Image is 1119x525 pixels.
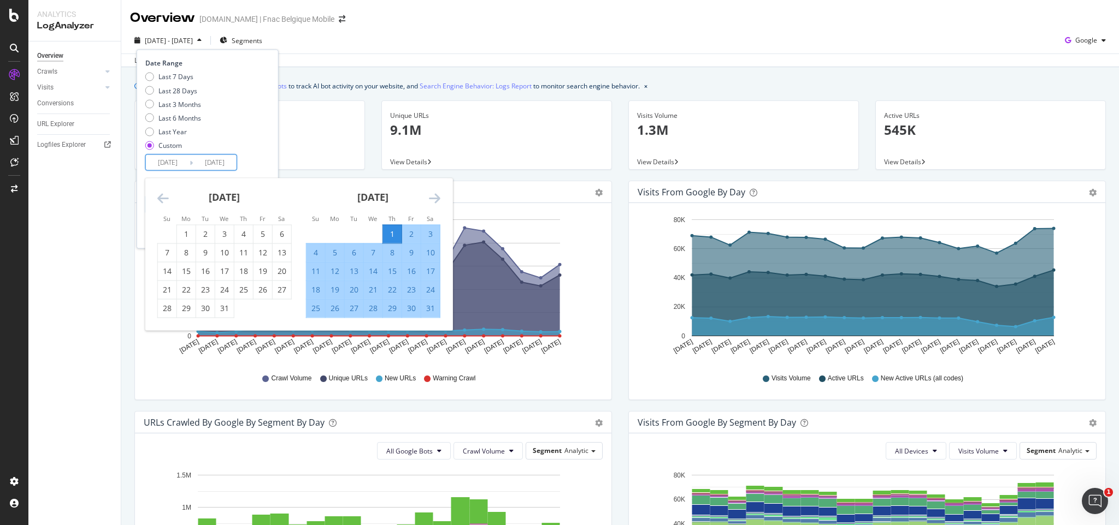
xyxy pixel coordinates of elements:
[144,417,325,428] div: URLs Crawled by Google By Segment By Day
[383,266,402,277] div: 15
[408,214,414,223] small: Fr
[215,299,234,318] td: Choose Wednesday, July 31, 2024 as your check-out date. It’s available.
[37,66,102,77] a: Crawls
[674,216,685,224] text: 80K
[273,229,291,240] div: 6
[344,243,363,262] td: Selected. Tuesday, August 6, 2024
[145,99,201,109] div: Last 3 Months
[377,442,451,460] button: All Google Bots
[402,243,421,262] td: Selected. Friday, August 9, 2024
[402,247,421,258] div: 9
[427,214,433,223] small: Sa
[176,472,191,479] text: 1.5M
[196,262,215,281] td: Choose Tuesday, July 16, 2024 as your check-out date. It’s available.
[1089,419,1097,427] div: gear
[382,262,402,281] td: Selected. Thursday, August 15, 2024
[672,338,694,355] text: [DATE]
[215,266,234,277] div: 17
[326,247,344,258] div: 5
[215,225,234,243] td: Choose Wednesday, July 3, 2024 as your check-out date. It’s available.
[363,243,382,262] td: Selected. Wednesday, August 7, 2024
[1082,488,1108,514] iframe: Intercom live chat
[564,446,588,455] span: Analytic
[240,214,247,223] small: Th
[326,284,344,295] div: 19
[254,284,272,295] div: 26
[390,121,603,139] p: 9.1M
[187,332,191,340] text: 0
[177,303,196,314] div: 29
[130,9,195,27] div: Overview
[502,338,524,355] text: [DATE]
[364,284,382,295] div: 21
[325,299,344,318] td: Selected. Monday, August 26, 2024
[196,247,215,258] div: 9
[234,243,253,262] td: Choose Thursday, July 11, 2024 as your check-out date. It’s available.
[357,190,388,204] strong: [DATE]
[390,111,603,121] div: Unique URLs
[882,338,904,355] text: [DATE]
[638,212,1091,363] div: A chart.
[1034,338,1056,355] text: [DATE]
[958,338,980,355] text: [DATE]
[996,338,1018,355] text: [DATE]
[464,338,486,355] text: [DATE]
[674,303,685,311] text: 20K
[540,338,562,355] text: [DATE]
[37,118,74,130] div: URL Explorer
[350,338,372,355] text: [DATE]
[146,155,190,170] input: Start Date
[37,82,102,93] a: Visits
[272,262,291,281] td: Choose Saturday, July 20, 2024 as your check-out date. It’s available.
[292,338,314,355] text: [DATE]
[421,299,440,318] td: Selected. Saturday, August 31, 2024
[255,338,276,355] text: [DATE]
[158,303,176,314] div: 28
[176,225,196,243] td: Choose Monday, July 1, 2024 as your check-out date. It’s available.
[157,281,176,299] td: Choose Sunday, July 21, 2024 as your check-out date. It’s available.
[382,299,402,318] td: Selected. Thursday, August 29, 2024
[37,98,74,109] div: Conversions
[463,446,505,456] span: Crawl Volume
[307,266,325,277] div: 11
[215,229,234,240] div: 3
[37,98,113,109] a: Conversions
[37,50,63,62] div: Overview
[364,247,382,258] div: 7
[595,189,603,196] div: gear
[433,374,475,383] span: Warning Crawl
[220,214,228,223] small: We
[920,338,941,355] text: [DATE]
[145,113,201,122] div: Last 6 Months
[521,338,543,355] text: [DATE]
[158,247,176,258] div: 7
[345,303,363,314] div: 27
[426,338,447,355] text: [DATE]
[272,225,291,243] td: Choose Saturday, July 6, 2024 as your check-out date. It’s available.
[234,262,253,281] td: Choose Thursday, July 18, 2024 as your check-out date. It’s available.
[402,266,421,277] div: 16
[420,80,532,92] a: Search Engine Behavior: Logs Report
[786,338,808,355] text: [DATE]
[37,82,54,93] div: Visits
[421,284,440,295] div: 24
[1061,32,1110,49] button: Google
[824,338,846,355] text: [DATE]
[158,99,201,109] div: Last 3 Months
[216,338,238,355] text: [DATE]
[157,192,169,205] div: Move backward to switch to the previous month.
[637,111,850,121] div: Visits Volume
[369,338,391,355] text: [DATE]
[197,338,219,355] text: [DATE]
[402,303,421,314] div: 30
[177,229,196,240] div: 1
[278,214,285,223] small: Sa
[177,247,196,258] div: 8
[886,442,946,460] button: All Devices
[196,303,215,314] div: 30
[157,243,176,262] td: Choose Sunday, July 7, 2024 as your check-out date. It’s available.
[383,284,402,295] div: 22
[421,229,440,240] div: 3
[445,338,467,355] text: [DATE]
[158,141,182,150] div: Custom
